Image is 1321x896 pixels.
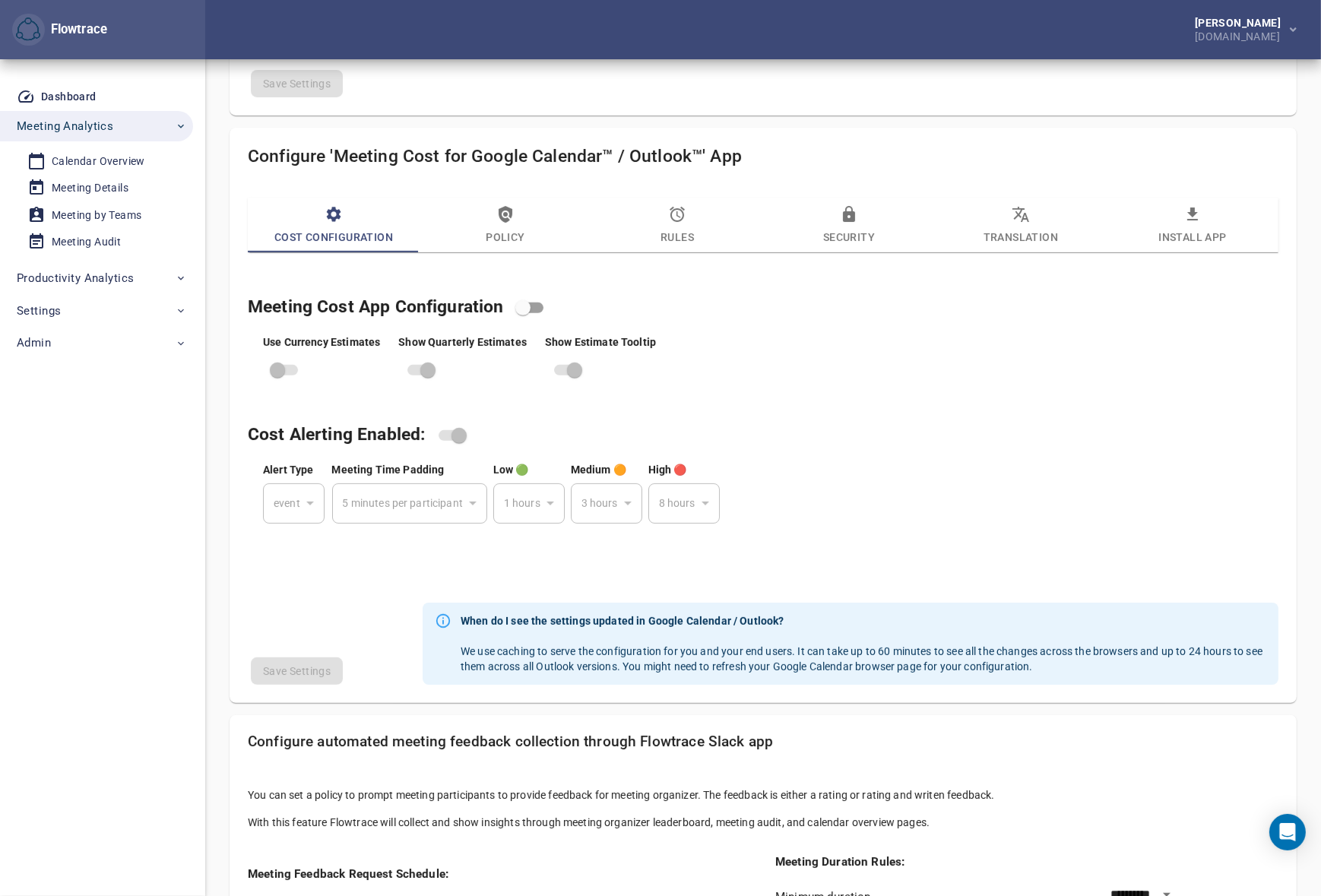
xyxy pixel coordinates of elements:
[944,205,1098,246] span: Translation
[648,483,720,524] div: 8 hours
[775,854,1278,871] div: Meeting Duration Rules:
[461,613,1266,628] strong: When do I see the settings updated in Google Calendar / Outlook?
[493,483,565,524] div: 1 hours
[332,464,445,476] span: This setting adds selected amount of minutes to every meeting participation. I.e. 10 minute setti...
[41,87,97,106] div: Dashboard
[1116,205,1269,246] span: Install App
[248,866,751,883] div: Meeting Feedback Request Schedule:
[52,179,128,198] div: Meeting Details
[248,424,425,445] span: These settings control if and how the cost alerting is shown on the calendar, and if configured, ...
[429,205,582,246] span: Policy
[248,787,1278,803] p: You can set a policy to prompt meeting participants to provide feedback for meeting organizer. Th...
[600,205,754,246] span: Rules
[17,333,51,353] span: Admin
[571,483,642,524] div: 3 hours
[398,335,527,347] span: Show estimate of cost for recurring meetings when creating new meeting and when the recurrence ru...
[461,607,1266,680] div: We use caching to serve the configuration for you and your end users. It can take up to 60 minute...
[248,296,503,317] span: You can temporarily disabled the app here and the rest of general settings control how the app is...
[1195,17,1287,28] div: [PERSON_NAME]
[493,464,529,476] span: If meeting time [(time + buffer) * participants] estimate exceeds this value, show the estimate w...
[263,335,380,347] span: You can choose to show currency based estimate, or by disabling this, show time cost estimate ins...
[1269,814,1306,850] div: Open Intercom Messenger
[17,116,113,136] span: Meeting Analytics
[263,464,313,476] span: You can choose to show the alert based on individual event, or based on recurring event time esti...
[248,815,1278,830] p: With this feature Flowtrace will collect and show insights through meeting organizer leaderboard,...
[263,483,325,524] div: event
[17,301,61,321] span: Settings
[16,17,40,42] img: Flowtrace
[52,152,145,171] div: Calendar Overview
[52,206,141,225] div: Meeting by Teams
[257,205,410,246] span: Cost Configuration
[571,464,626,476] span: If meeting time [(time + buffer) * participants] estimate exceeds this value, show the estimate w...
[12,14,107,46] div: Flowtrace
[52,233,121,252] div: Meeting Audit
[17,268,134,288] span: Productivity Analytics
[45,21,107,39] div: Flowtrace
[1195,28,1287,42] div: [DOMAIN_NAME]
[545,335,656,347] span: User can hover over the cost estimate and see the details how the estimate was created. Only avai...
[332,483,487,524] div: 5 minutes per participant
[12,14,45,46] button: Flowtrace
[248,146,1278,166] h4: Configure 'Meeting Cost for Google Calendar™ / Outlook™' App
[1171,13,1309,46] button: [PERSON_NAME][DOMAIN_NAME]
[248,733,1278,751] h5: Configure automated meeting feedback collection through Flowtrace Slack app
[772,205,926,246] span: Security
[648,464,687,476] span: If meeting time [(time + buffer) * participants] estimate exceeds this value, show the estimate w...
